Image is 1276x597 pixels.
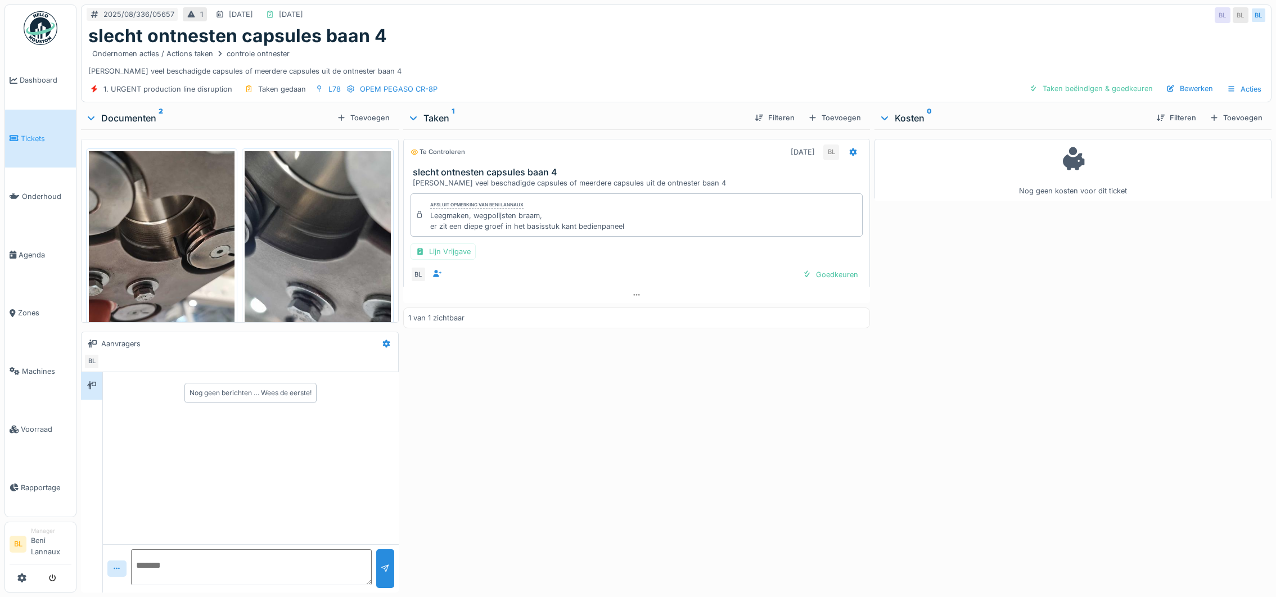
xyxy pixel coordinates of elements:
span: Rapportage [21,482,71,493]
div: Toevoegen [332,110,394,125]
div: Toevoegen [1205,110,1267,125]
div: Te controleren [411,147,465,157]
li: Beni Lannaux [31,527,71,562]
a: BL ManagerBeni Lannaux [10,527,71,564]
div: [DATE] [791,147,815,157]
div: [PERSON_NAME] veel beschadigde capsules of meerdere capsules uit de ontnester baan 4 [88,47,1264,76]
span: Tickets [21,133,71,144]
a: Voorraad [5,400,76,459]
span: Zones [18,307,71,318]
div: [DATE] [279,9,303,20]
h3: slecht ontnesten capsules baan 4 [413,167,865,178]
div: L78 [328,84,341,94]
div: Bewerken [1162,81,1218,96]
div: [DATE] [229,9,253,20]
div: BL [823,144,839,160]
span: Voorraad [21,424,71,435]
a: Agenda [5,226,76,284]
div: BL [411,266,426,282]
div: Kosten [879,111,1147,125]
div: OPEM PEGASO CR-8P [360,84,438,94]
div: BL [1215,7,1230,23]
img: Badge_color-CXgf-gQk.svg [24,11,57,45]
div: Aanvragers [101,338,141,349]
div: BL [1251,7,1266,23]
div: Taken beëindigen & goedkeuren [1025,81,1157,96]
div: Filteren [1152,110,1201,125]
div: 1 [200,9,203,20]
span: Machines [22,366,71,377]
span: Onderhoud [22,191,71,202]
div: Manager [31,527,71,535]
a: Tickets [5,110,76,168]
a: Rapportage [5,459,76,517]
div: Acties [1222,81,1266,97]
sup: 0 [927,111,932,125]
div: Nog geen berichten … Wees de eerste! [190,388,312,398]
div: 2025/08/336/05657 [103,9,174,20]
a: Zones [5,284,76,342]
div: BL [1233,7,1248,23]
div: Goedkeuren [798,267,863,282]
sup: 1 [452,111,454,125]
img: 99hbps3eq7y9z6vu17kbkwd582h7 [89,151,235,410]
div: Filteren [750,110,799,125]
div: Toevoegen [804,110,865,125]
div: Lijn Vrijgave [411,243,476,260]
div: Afsluit opmerking van Beni Lannaux [430,201,524,209]
a: Dashboard [5,51,76,110]
a: Machines [5,342,76,401]
a: Onderhoud [5,168,76,226]
img: 153mqfpt4dm6010hg5ap5i2dmpai [245,151,390,410]
div: Taken gedaan [258,84,306,94]
div: BL [84,354,100,369]
div: Leegmaken, wegpolijsten braam, er zit een diepe groef in het basisstuk kant bedienpaneel [430,210,624,232]
h1: slecht ontnesten capsules baan 4 [88,25,387,47]
li: BL [10,536,26,553]
div: Nog geen kosten voor dit ticket [882,144,1264,196]
div: 1 van 1 zichtbaar [408,313,465,323]
span: Agenda [19,250,71,260]
span: Dashboard [20,75,71,85]
div: 1. URGENT production line disruption [103,84,232,94]
sup: 2 [159,111,163,125]
div: Taken [408,111,746,125]
div: Documenten [85,111,332,125]
div: [PERSON_NAME] veel beschadigde capsules of meerdere capsules uit de ontnester baan 4 [413,178,865,188]
div: Ondernomen acties / Actions taken controle ontnester [92,48,290,59]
